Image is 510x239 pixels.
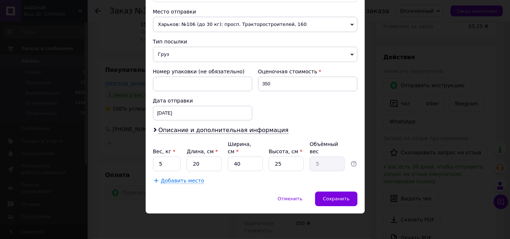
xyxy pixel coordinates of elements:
span: Тип посылки [153,39,187,45]
div: Номер упаковки (не обязательно) [153,68,252,75]
div: Оценочная стоимость [258,68,357,75]
span: Место отправки [153,9,196,15]
span: Описание и дополнительная информация [158,127,289,134]
div: Объёмный вес [310,140,345,155]
span: Сохранить [323,196,349,201]
label: Ширина, см [228,141,251,154]
label: Высота, см [269,149,302,154]
div: Дата отправки [153,97,252,104]
span: Харьков: №106 (до 30 кг): просп. Тракторостроителей, 160 [153,17,357,32]
label: Длина, см [187,149,218,154]
span: Груз [153,47,357,62]
span: Отменить [278,196,303,201]
span: Добавить место [161,178,204,184]
label: Вес, кг [153,149,176,154]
